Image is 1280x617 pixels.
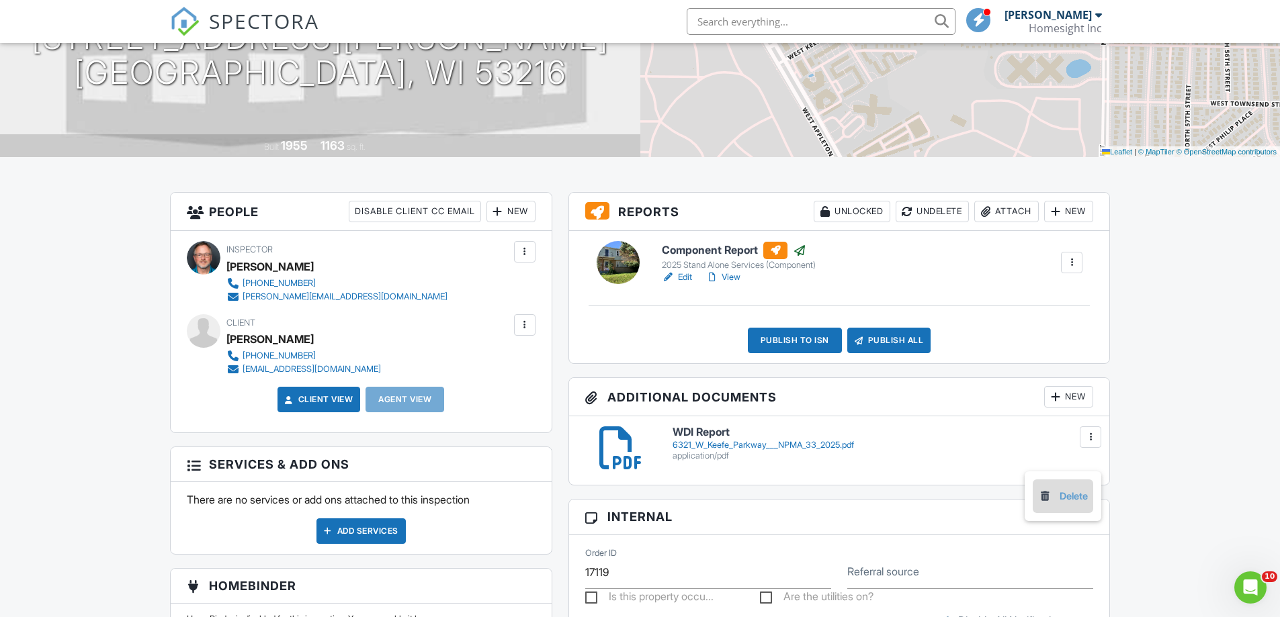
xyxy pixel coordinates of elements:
[1234,571,1267,604] iframe: Intercom live chat
[847,328,931,353] div: Publish All
[1134,148,1136,156] span: |
[243,291,447,302] div: [PERSON_NAME][EMAIL_ADDRESS][DOMAIN_NAME]
[171,447,552,482] h3: Services & Add ons
[226,318,255,328] span: Client
[662,271,692,284] a: Edit
[226,256,314,277] div: [PERSON_NAME]
[32,20,609,91] h1: [STREET_ADDRESS][PERSON_NAME] [GEOGRAPHIC_DATA], WI 53216
[585,590,714,607] label: Is this property occupied?
[226,349,381,363] a: [PHONE_NUMBER]
[569,378,1110,416] h3: Additional Documents
[321,138,345,152] div: 1163
[226,244,273,254] span: Inspector
[243,364,381,375] div: [EMAIL_ADDRESS][DOMAIN_NAME]
[316,518,406,544] div: Add Services
[171,193,552,231] h3: People
[673,440,1094,450] div: 6321_W_Keefe_Parkway___NPMA_33_2025.pdf
[1177,148,1277,156] a: © OpenStreetMap contributors
[760,590,873,607] label: Are the utilities on?
[687,8,955,35] input: Search everything...
[171,569,552,604] h3: HomeBinder
[226,363,381,376] a: [EMAIL_ADDRESS][DOMAIN_NAME]
[748,328,842,353] div: Publish to ISN
[662,242,816,259] h6: Component Report
[226,290,447,303] a: [PERSON_NAME][EMAIL_ADDRESS][DOMAIN_NAME]
[486,201,536,222] div: New
[1102,148,1132,156] a: Leaflet
[896,201,969,222] div: Undelete
[170,18,319,46] a: SPECTORA
[706,271,740,284] a: View
[1029,21,1102,35] div: Homesight Inc
[1005,8,1092,21] div: [PERSON_NAME]
[673,426,1094,461] a: WDI Report 6321_W_Keefe_Parkway___NPMA_33_2025.pdf application/pdf
[569,193,1110,231] h3: Reports
[1038,489,1088,504] a: Delete
[814,201,890,222] div: Unlocked
[264,142,279,152] span: Built
[170,7,200,36] img: The Best Home Inspection Software - Spectora
[974,201,1039,222] div: Attach
[282,393,353,406] a: Client View
[226,329,314,349] div: [PERSON_NAME]
[243,278,316,289] div: [PHONE_NUMBER]
[1262,571,1277,582] span: 10
[281,138,308,152] div: 1955
[1044,201,1093,222] div: New
[662,260,816,271] div: 2025 Stand Alone Services (Component)
[585,547,617,559] label: Order ID
[349,201,481,222] div: Disable Client CC Email
[847,564,919,579] label: Referral source
[673,426,1094,438] h6: WDI Report
[673,450,1094,461] div: application/pdf
[347,142,366,152] span: sq. ft.
[171,482,552,553] div: There are no services or add ons attached to this inspection
[1138,148,1175,156] a: © MapTiler
[243,350,316,361] div: [PHONE_NUMBER]
[569,500,1110,534] h3: Internal
[209,7,319,35] span: SPECTORA
[226,277,447,290] a: [PHONE_NUMBER]
[1044,386,1093,408] div: New
[662,242,816,271] a: Component Report 2025 Stand Alone Services (Component)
